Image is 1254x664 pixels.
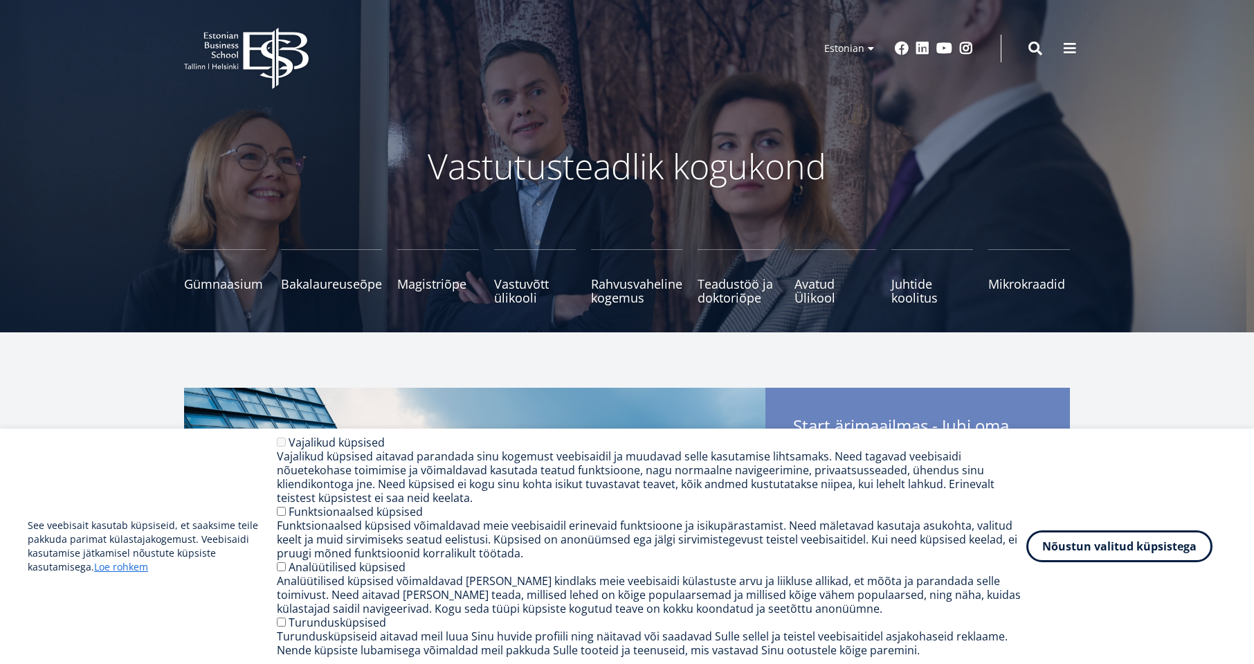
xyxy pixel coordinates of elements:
a: Teadustöö ja doktoriõpe [698,249,779,305]
span: Gümnaasium [184,277,266,291]
a: Rahvusvaheline kogemus [591,249,682,305]
span: Juhtide koolitus [891,277,973,305]
div: Analüütilised küpsised võimaldavad [PERSON_NAME] kindlaks meie veebisaidi külastuste arvu ja liik... [277,574,1026,616]
a: Linkedin [916,42,929,55]
a: Juhtide koolitus [891,249,973,305]
a: Bakalaureuseõpe [281,249,382,305]
span: Mikrokraadid [988,277,1070,291]
div: Vajalikud küpsised aitavad parandada sinu kogemust veebisaidil ja muudavad selle kasutamise lihts... [277,449,1026,505]
span: Vastuvõtt ülikooli [494,277,576,305]
a: Vastuvõtt ülikooli [494,249,576,305]
img: Start arimaailmas [184,388,765,651]
label: Funktsionaalsed küpsised [289,504,423,519]
span: Start ärimaailmas - Juhi oma [793,415,1042,461]
p: Vastutusteadlik kogukond [260,145,994,187]
span: Teadustöö ja doktoriõpe [698,277,779,305]
label: Turundusküpsised [289,615,386,630]
a: Avatud Ülikool [794,249,876,305]
a: Gümnaasium [184,249,266,305]
div: Funktsionaalsed küpsised võimaldavad meie veebisaidil erinevaid funktsioone ja isikupärastamist. ... [277,519,1026,560]
button: Nõustun valitud küpsistega [1026,530,1212,562]
span: Avatud Ülikool [794,277,876,305]
a: Loe rohkem [94,560,148,574]
span: Rahvusvaheline kogemus [591,277,682,305]
a: Facebook [895,42,909,55]
label: Analüütilised küpsised [289,559,406,575]
span: Bakalaureuseõpe [281,277,382,291]
label: Vajalikud küpsised [289,435,385,450]
a: Mikrokraadid [988,249,1070,305]
a: Instagram [959,42,973,55]
a: Youtube [936,42,952,55]
div: Turundusküpsiseid aitavad meil luua Sinu huvide profiili ning näitavad või saadavad Sulle sellel ... [277,629,1026,657]
span: Magistriõpe [397,277,479,291]
p: See veebisait kasutab küpsiseid, et saaksime teile pakkuda parimat külastajakogemust. Veebisaidi ... [28,519,277,574]
a: Magistriõpe [397,249,479,305]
